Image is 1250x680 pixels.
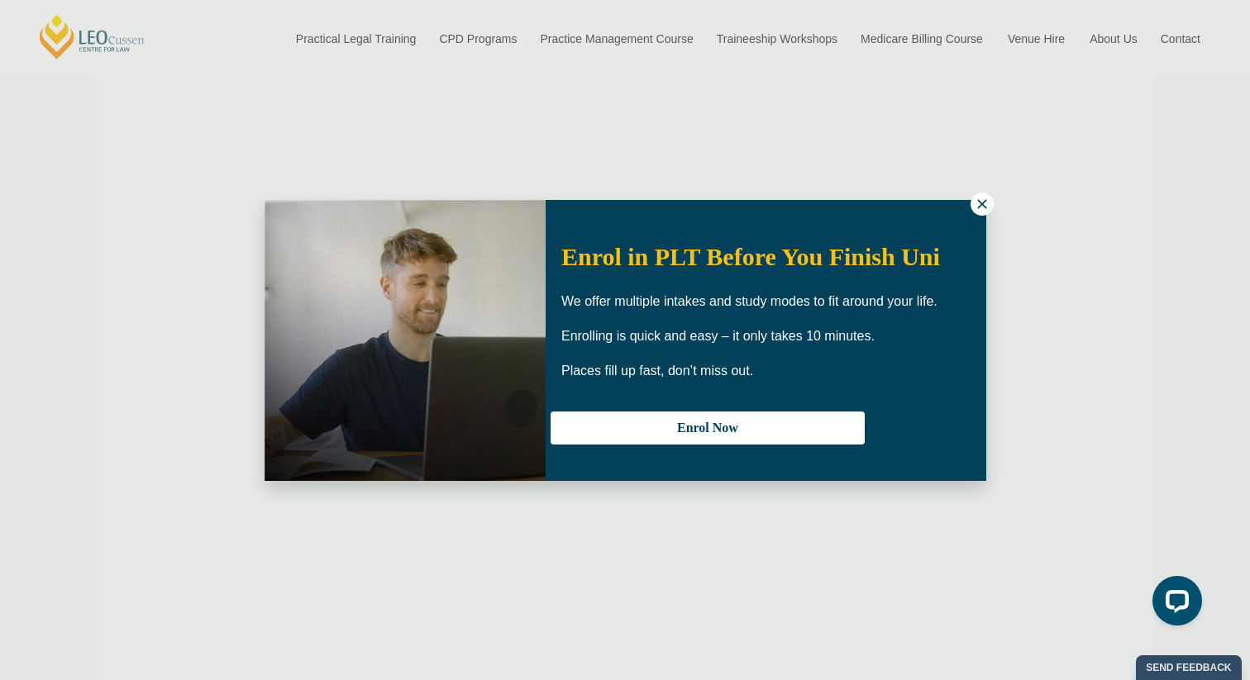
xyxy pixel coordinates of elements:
button: Enrol Now [551,411,865,445]
span: Places fill up fast, don’t miss out. [561,364,753,378]
img: Woman in yellow blouse holding folders looking to the right and smiling [265,200,546,481]
span: Enrol in PLT Before You Finish Uni [561,243,940,270]
button: Close [971,193,994,216]
iframe: LiveChat chat widget [1139,569,1209,639]
span: We offer multiple intakes and study modes to fit around your life. [561,294,937,308]
span: Enrolling is quick and easy – it only takes 10 minutes. [561,329,875,343]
